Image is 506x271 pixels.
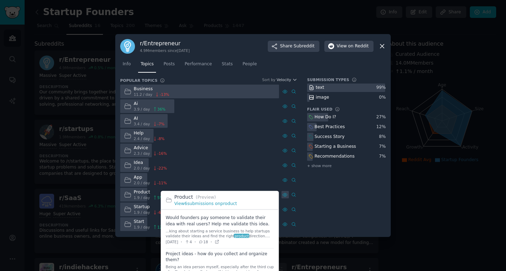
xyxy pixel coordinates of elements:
a: Info [120,59,133,73]
span: -6 % [157,210,164,215]
h3: Flair Used [307,107,332,112]
div: 8 % [379,134,386,140]
span: Subreddit [294,43,314,49]
span: View [337,43,369,49]
span: Velocity [277,77,291,82]
a: View6submissions onproduct [174,201,237,206]
div: 27 % [376,114,386,120]
span: Share [280,43,314,49]
a: Stats [219,59,235,73]
h3: Popular Topics [120,78,157,83]
div: Success Story [314,134,345,140]
img: Entrepreneur [120,39,135,54]
span: (Preview) [196,195,216,200]
a: Posts [161,59,177,73]
span: 11.2 / day [134,92,153,97]
button: ShareSubreddit [268,41,319,52]
button: Viewon Reddit [324,41,374,52]
span: [DATE] [166,239,179,244]
div: Business [134,86,169,92]
button: Velocity [277,77,297,82]
span: + show more [307,163,332,168]
span: -11 % [157,180,167,185]
div: Best Practices [314,124,345,130]
div: 7 % [379,153,386,160]
span: 4 [184,239,192,244]
span: 3.4 / day [134,121,150,126]
span: product [234,234,249,238]
div: Advice [134,145,167,151]
span: 1.9 / day [134,210,150,215]
span: 1.9 / day [134,225,150,230]
span: · [194,238,196,246]
span: -13 % [160,92,169,97]
h3: r/ Entrepreneur [140,40,190,47]
div: 12 % [376,124,386,130]
div: Recommendations [314,153,355,160]
a: Topics [138,59,156,73]
span: Info [123,61,131,67]
div: 0 % [379,94,386,101]
span: · [181,238,182,246]
span: -16 % [157,151,167,156]
div: 4.9M members since [DATE] [140,48,190,53]
span: 1.9 / day [134,195,150,200]
div: Product [134,189,163,196]
div: Idea [134,160,167,166]
div: 7 % [379,144,386,150]
span: Performance [184,61,212,67]
span: 5 % [157,195,163,200]
span: 36 % [157,107,166,112]
span: -8 % [157,136,164,141]
span: -7 % [157,121,164,126]
div: text [316,85,324,91]
div: Ai [134,101,166,107]
a: People [240,59,259,73]
span: 2.3 / day [134,151,150,156]
span: 3.9 / day [134,107,150,112]
div: Startup [134,204,165,210]
div: Sort by [262,77,275,82]
span: on Reddit [348,43,369,49]
div: ...king about starting a service business to help startups validate their ideas and find the righ... [166,229,274,238]
span: -22 % [157,166,167,171]
span: Posts [163,61,175,67]
div: App [134,174,167,181]
div: Help [134,130,165,137]
span: Topics [141,61,154,67]
div: image [316,94,329,101]
span: · [210,238,212,246]
span: People [242,61,257,67]
span: 2.0 / day [134,166,150,171]
h2: Product [174,193,274,201]
span: Stats [222,61,233,67]
span: 12 % [157,225,166,230]
div: AI [134,115,165,122]
h3: Submission Types [307,77,349,82]
div: Starting a Business [314,144,356,150]
div: Start [134,219,166,225]
span: 18 [199,239,208,244]
a: Performance [182,59,214,73]
div: How Do I? [314,114,336,120]
span: 2.0 / day [134,180,150,185]
span: 2.4 / day [134,136,150,141]
div: 99 % [376,85,386,91]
